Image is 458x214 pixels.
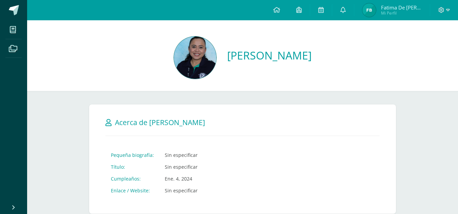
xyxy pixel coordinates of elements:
td: Sin especificar [159,149,203,161]
span: Acerca de [PERSON_NAME] [115,118,205,127]
td: Enlace / Website: [105,185,159,196]
td: Ene. 4, 2024 [159,173,203,185]
img: 2db1eb921ad94d71383fe1f18182605c.png [174,37,216,79]
span: Mi Perfil [381,10,422,16]
a: [PERSON_NAME] [227,48,312,63]
td: Título: [105,161,159,173]
td: Sin especificar [159,161,203,173]
td: Pequeña biografía: [105,149,159,161]
span: Fatima de [PERSON_NAME] [381,4,422,11]
td: Sin especificar [159,185,203,196]
img: 4f77dbc6e42657b8d0ce964fb58b13e3.png [362,3,376,17]
td: Cumpleaños: [105,173,159,185]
